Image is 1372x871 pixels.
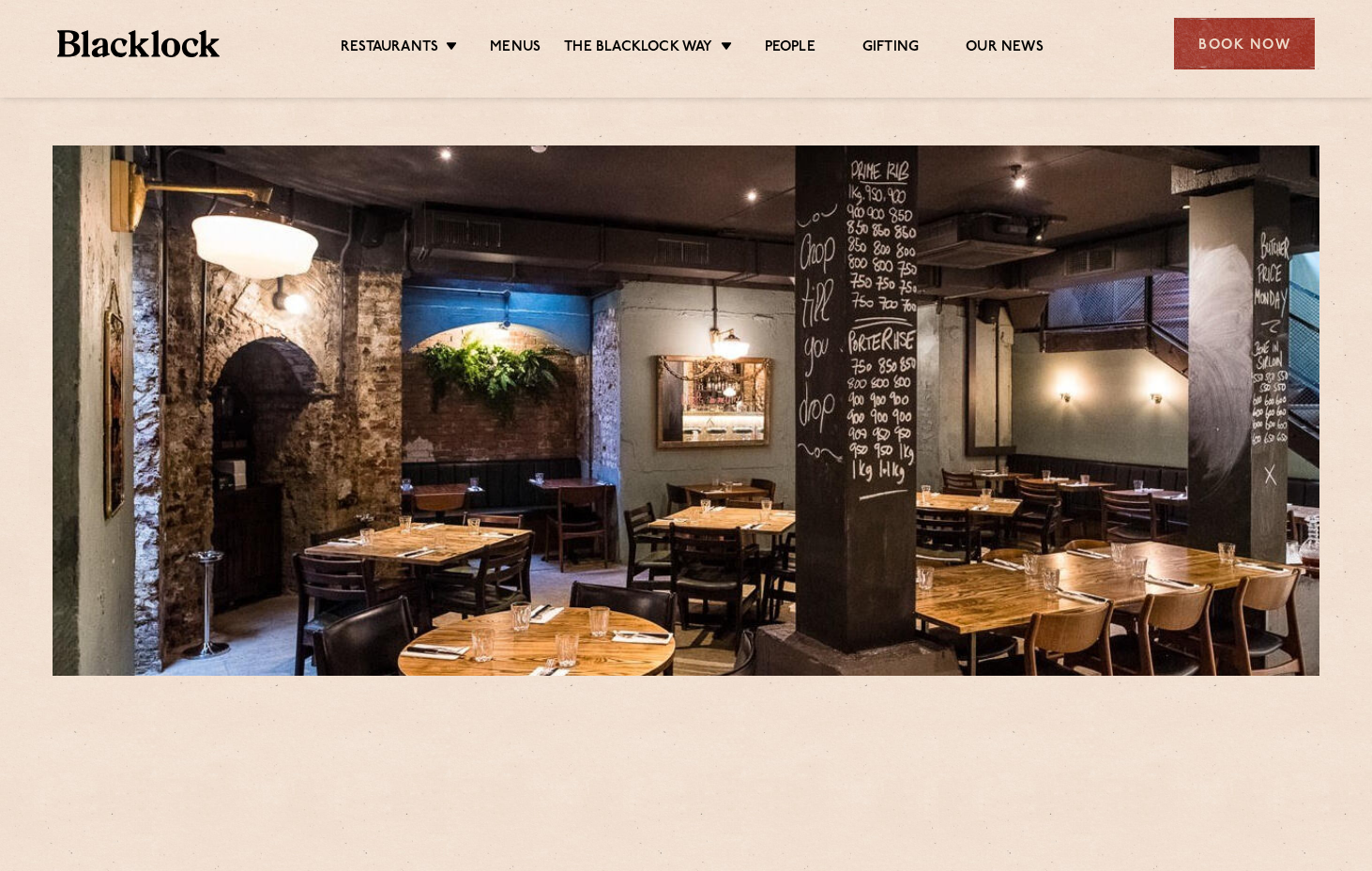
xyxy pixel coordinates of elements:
a: Our News [966,38,1044,59]
a: Restaurants [341,38,438,59]
a: The Blacklock Way [564,38,712,59]
a: Gifting [862,38,919,59]
div: Book Now [1174,18,1315,69]
img: BL_Textured_Logo-footer-cropped.svg [57,30,220,57]
a: People [765,38,816,59]
a: Menus [490,38,541,59]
